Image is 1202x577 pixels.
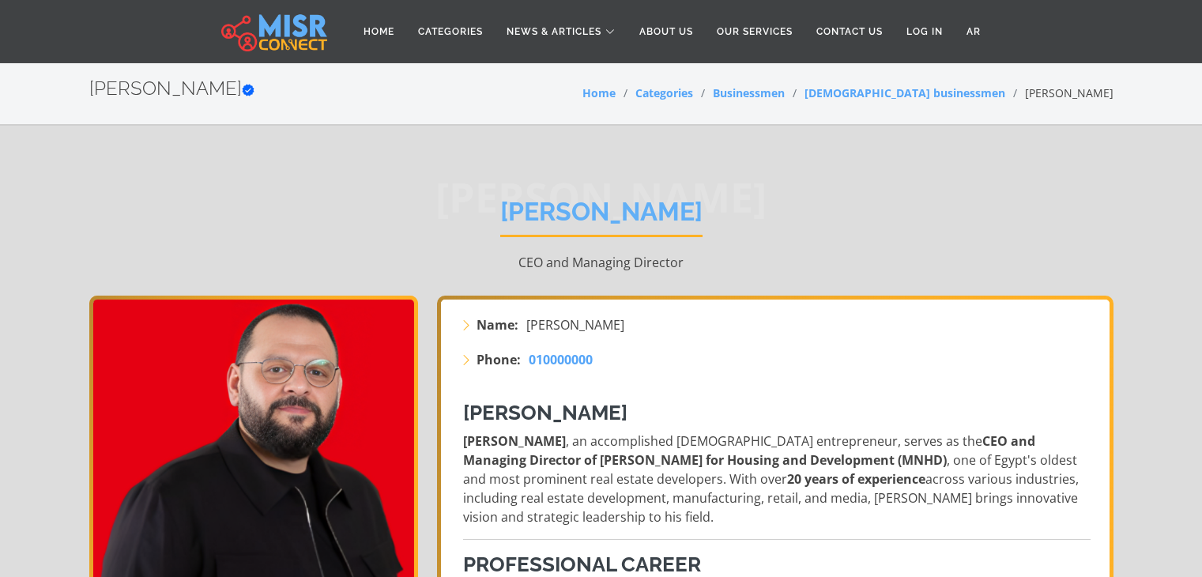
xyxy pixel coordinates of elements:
a: AR [955,17,993,47]
p: CEO and Managing Director [89,253,1113,272]
strong: 20 years of experience [787,470,925,488]
strong: Phone: [477,350,521,369]
img: main.misr_connect [221,12,327,51]
a: Home [352,17,406,47]
strong: [PERSON_NAME] [463,432,566,450]
a: Contact Us [804,17,895,47]
strong: CEO and Managing Director of [PERSON_NAME] for Housing and Development (MNHD) [463,432,1035,469]
a: Categories [406,17,495,47]
h2: [PERSON_NAME] [89,77,254,100]
a: Home [582,85,616,100]
span: News & Articles [507,25,601,39]
strong: Name: [477,315,518,334]
h3: [PERSON_NAME] [463,401,1091,425]
a: News & Articles [495,17,627,47]
a: Businessmen [713,85,785,100]
a: 010000000 [529,350,593,369]
strong: Professional Career [463,552,701,576]
a: About Us [627,17,705,47]
p: , an accomplished [DEMOGRAPHIC_DATA] entrepreneur, serves as the , one of Egypt's oldest and most... [463,432,1091,526]
h1: [PERSON_NAME] [500,197,703,237]
a: Categories [635,85,693,100]
a: Log in [895,17,955,47]
a: Our Services [705,17,804,47]
a: [DEMOGRAPHIC_DATA] businessmen [804,85,1005,100]
span: 010000000 [529,351,593,368]
li: [PERSON_NAME] [1005,85,1113,101]
svg: Verified account [242,84,254,96]
span: [PERSON_NAME] [526,315,624,334]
